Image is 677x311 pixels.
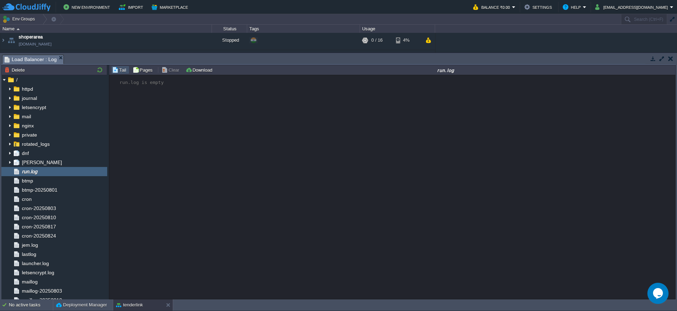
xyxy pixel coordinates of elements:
a: maillog [20,279,39,285]
a: maillog-20250803 [20,288,63,294]
img: AMDAwAAAACH5BAEAAAAALAAAAAABAAEAAAICRAEAOw== [17,28,20,30]
a: btmp [20,178,34,184]
a: launcher.log [20,260,50,267]
a: jem.log [20,242,39,248]
span: Load Balancer : Log [5,55,57,64]
img: AMDAwAAAACH5BAEAAAAALAAAAAABAAEAAAICRAEAOw== [0,31,6,50]
button: Delete [5,67,27,73]
div: run.log is empty [120,80,164,85]
a: / [15,77,19,83]
div: Name [1,25,212,33]
div: 6 / 20 [371,50,383,69]
a: cron [20,196,33,202]
a: nginx [20,122,35,129]
a: maillog-20250810 [20,297,63,303]
img: CloudJiffy [2,3,50,12]
button: tenderlink [116,301,143,309]
button: Help [563,3,583,11]
button: Balance ₹0.00 [473,3,512,11]
div: Status [212,25,247,33]
div: 0 / 16 [371,31,383,50]
button: New Environment [63,3,112,11]
button: [EMAIL_ADDRESS][DOMAIN_NAME] [595,3,670,11]
div: Tags [248,25,360,33]
a: cron-20250817 [20,223,57,230]
div: 12% [396,50,419,69]
button: Import [119,3,145,11]
img: AMDAwAAAACH5BAEAAAAALAAAAAABAAEAAAICRAEAOw== [0,50,6,69]
button: Settings [524,3,554,11]
a: journal [20,95,38,101]
a: run.log [20,168,38,175]
a: shoperarea [19,34,43,41]
button: Deployment Manager [56,301,107,309]
a: cron-20250824 [20,233,57,239]
a: lastlog [20,251,37,257]
button: Clear [161,67,181,73]
button: Env Groups [2,14,37,24]
a: dnf [20,150,30,156]
button: Marketplace [152,3,190,11]
button: Tail [112,67,128,73]
div: Usage [360,25,435,33]
a: [DOMAIN_NAME] [19,41,51,48]
a: letsencrypt [20,104,47,110]
img: AMDAwAAAACH5BAEAAAAALAAAAAABAAEAAAICRAEAOw== [6,31,16,50]
div: No active tasks [9,299,53,311]
a: mail [20,113,32,120]
img: AMDAwAAAACH5BAEAAAAALAAAAAABAAEAAAICRAEAOw== [6,50,16,69]
a: rotated_logs [20,141,51,147]
a: btmp-20250801 [20,187,59,193]
a: [PERSON_NAME] [20,159,63,166]
div: 4% [396,31,419,50]
a: letsencrypt.log [20,269,55,276]
a: cron-20250810 [20,214,57,221]
iframe: chat widget [647,283,670,304]
button: Pages [133,67,155,73]
a: httpd [20,86,34,92]
div: Stopped [212,31,247,50]
button: Download [185,67,214,73]
div: Running [212,50,247,69]
a: private [20,132,38,138]
div: run.log [217,67,675,73]
a: cron-20250803 [20,205,57,211]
